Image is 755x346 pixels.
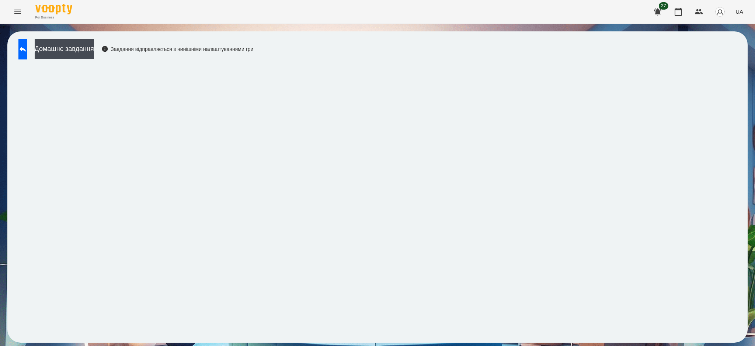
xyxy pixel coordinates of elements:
span: 27 [659,2,668,10]
button: UA [733,5,746,18]
button: Домашнє завдання [35,39,94,59]
img: Voopty Logo [35,4,72,14]
img: avatar_s.png [715,7,725,17]
span: UA [735,8,743,16]
span: For Business [35,15,72,20]
button: Menu [9,3,27,21]
div: Завдання відправляється з нинішніми налаштуваннями гри [101,45,254,53]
